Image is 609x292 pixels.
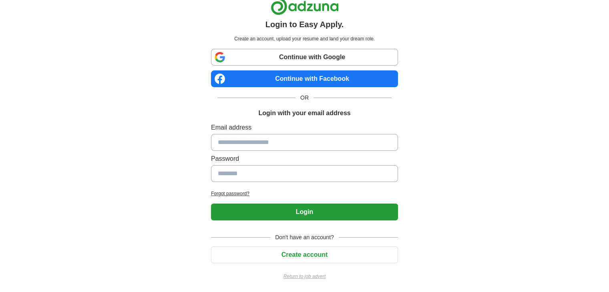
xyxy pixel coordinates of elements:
h1: Login with your email address [258,108,350,118]
span: Don't have an account? [270,233,339,242]
button: Create account [211,246,398,263]
a: Continue with Facebook [211,70,398,87]
a: Continue with Google [211,49,398,66]
label: Password [211,154,398,164]
label: Email address [211,123,398,132]
button: Login [211,204,398,220]
h1: Login to Easy Apply. [265,18,344,30]
span: OR [295,94,314,102]
a: Create account [211,251,398,258]
a: Return to job advert [211,273,398,280]
a: Forgot password? [211,190,398,197]
p: Create an account, upload your resume and land your dream role. [213,35,396,42]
